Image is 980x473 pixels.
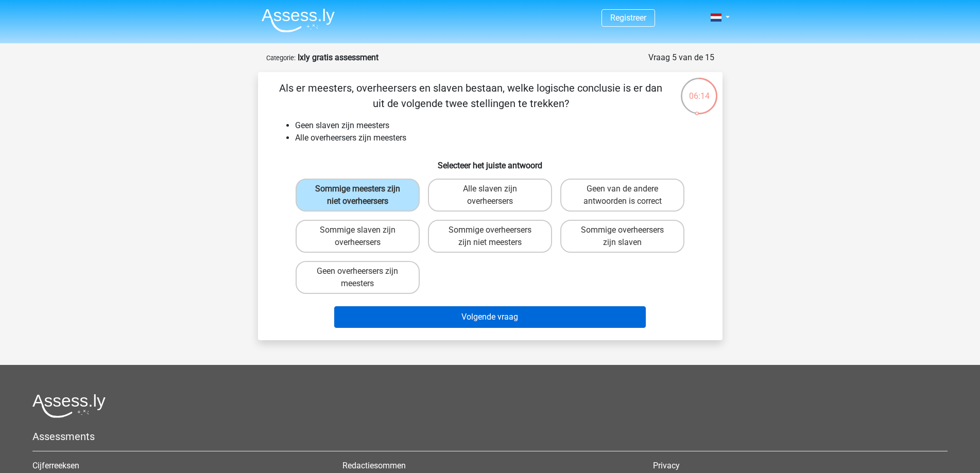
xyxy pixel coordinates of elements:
label: Sommige meesters zijn niet overheersers [296,179,420,212]
li: Geen slaven zijn meesters [295,119,706,132]
a: Registreer [610,13,646,23]
button: Volgende vraag [334,306,646,328]
small: Categorie: [266,54,296,62]
label: Sommige overheersers zijn niet meesters [428,220,552,253]
h6: Selecteer het juiste antwoord [274,152,706,170]
a: Cijferreeksen [32,461,79,470]
strong: Ixly gratis assessment [298,52,379,62]
img: Assessly logo [32,394,106,418]
p: Als er meesters, overheersers en slaven bestaan, welke logische conclusie is er dan uit de volgen... [274,80,667,111]
a: Redactiesommen [342,461,406,470]
label: Geen van de andere antwoorden is correct [560,179,684,212]
img: Assessly [262,8,335,32]
label: Sommige overheersers zijn slaven [560,220,684,253]
label: Alle slaven zijn overheersers [428,179,552,212]
li: Alle overheersers zijn meesters [295,132,706,144]
h5: Assessments [32,430,948,443]
div: Vraag 5 van de 15 [648,51,714,64]
a: Privacy [653,461,680,470]
label: Sommige slaven zijn overheersers [296,220,420,253]
div: 06:14 [680,77,718,102]
label: Geen overheersers zijn meesters [296,261,420,294]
